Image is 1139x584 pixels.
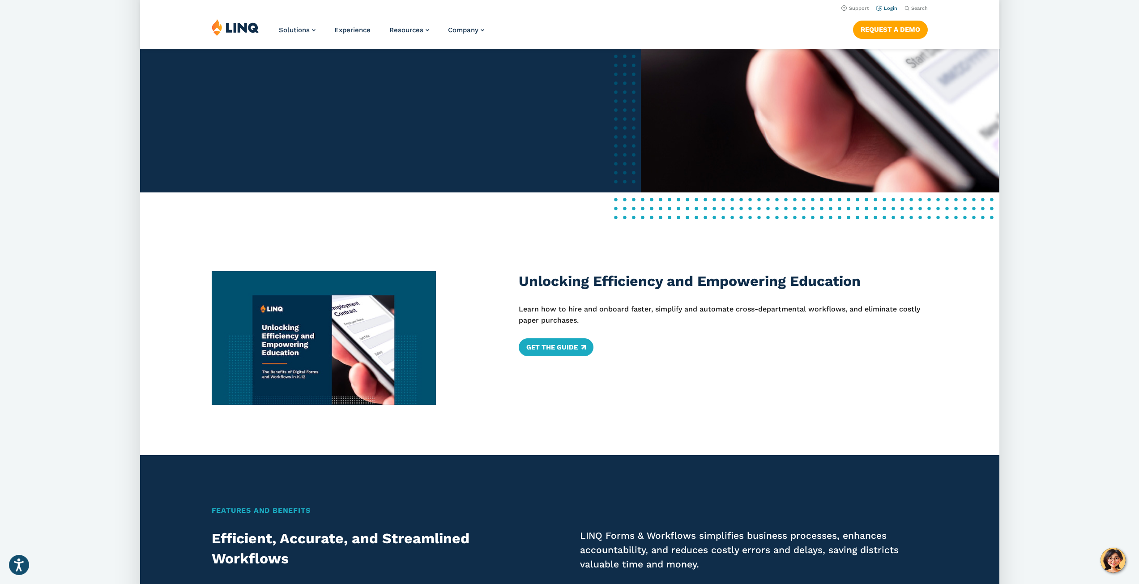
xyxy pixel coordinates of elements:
[212,505,928,516] h2: Features and Benefits
[279,19,484,48] nav: Primary Navigation
[140,3,999,13] nav: Utility Navigation
[212,529,498,569] h2: Efficient, Accurate, and Streamlined Workflows
[519,271,927,291] h3: Unlocking Efficiency and Empowering Education
[212,271,436,405] img: Unlocking Efficiency and Empowering Education
[911,5,927,11] span: Search
[389,26,423,34] span: Resources
[279,26,310,34] span: Solutions
[853,21,927,38] a: Request a Demo
[448,26,478,34] span: Company
[580,529,927,571] p: LINQ Forms & Workflows simplifies business processes, enhances accountability, and reduces costly...
[519,338,593,356] a: Get The Guide
[1101,548,1126,573] button: Hello, have a question? Let’s chat.
[212,19,259,36] img: LINQ | K‑12 Software
[389,26,429,34] a: Resources
[448,26,484,34] a: Company
[904,5,927,12] button: Open Search Bar
[519,304,927,326] p: Learn how to hire and onboard faster, simplify and automate cross-departmental workflows, and eli...
[853,19,927,38] nav: Button Navigation
[841,5,869,11] a: Support
[279,26,316,34] a: Solutions
[334,26,371,34] a: Experience
[876,5,897,11] a: Login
